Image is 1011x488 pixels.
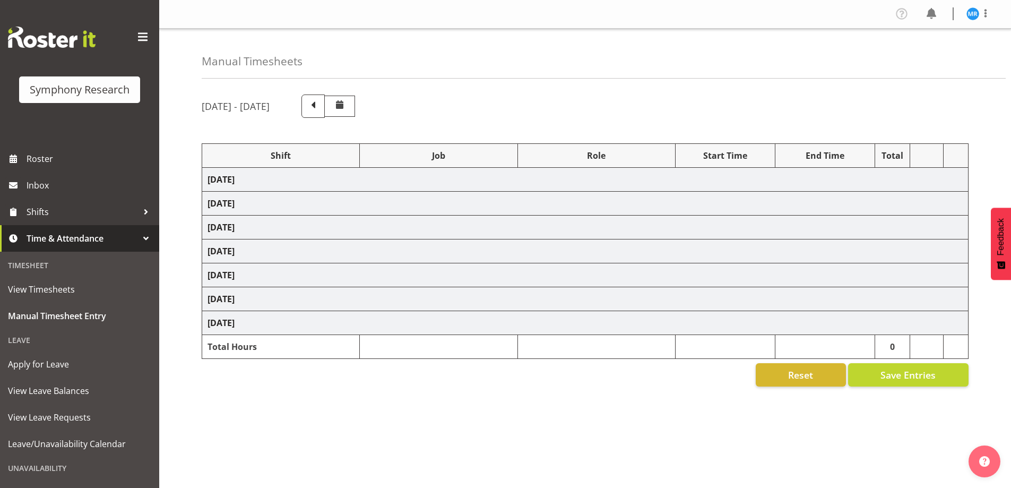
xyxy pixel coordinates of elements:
div: End Time [781,149,869,162]
div: Job [365,149,512,162]
span: View Leave Balances [8,383,151,399]
div: Role [523,149,670,162]
span: Save Entries [880,368,936,382]
a: View Leave Balances [3,378,157,404]
td: [DATE] [202,168,969,192]
div: Symphony Research [30,82,129,98]
a: Apply for Leave [3,351,157,378]
h5: [DATE] - [DATE] [202,100,270,112]
td: [DATE] [202,239,969,263]
td: [DATE] [202,192,969,216]
span: Apply for Leave [8,356,151,372]
span: Manual Timesheet Entry [8,308,151,324]
img: help-xxl-2.png [979,456,990,467]
span: Roster [27,151,154,167]
td: [DATE] [202,216,969,239]
td: [DATE] [202,287,969,311]
button: Reset [756,363,846,387]
a: Manual Timesheet Entry [3,303,157,329]
div: Shift [208,149,354,162]
td: [DATE] [202,263,969,287]
span: Inbox [27,177,154,193]
div: Leave [3,329,157,351]
span: View Timesheets [8,281,151,297]
span: Reset [788,368,813,382]
td: [DATE] [202,311,969,335]
div: Total [880,149,905,162]
button: Save Entries [848,363,969,387]
span: Shifts [27,204,138,220]
img: michael-robinson11856.jpg [966,7,979,20]
img: Rosterit website logo [8,27,96,48]
h4: Manual Timesheets [202,55,303,67]
a: View Timesheets [3,276,157,303]
a: Leave/Unavailability Calendar [3,431,157,457]
button: Feedback - Show survey [991,208,1011,280]
div: Unavailability [3,457,157,479]
span: Leave/Unavailability Calendar [8,436,151,452]
span: Feedback [996,218,1006,255]
span: Time & Attendance [27,230,138,246]
td: Total Hours [202,335,360,359]
a: View Leave Requests [3,404,157,431]
div: Timesheet [3,254,157,276]
td: 0 [875,335,910,359]
div: Start Time [681,149,770,162]
span: View Leave Requests [8,409,151,425]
